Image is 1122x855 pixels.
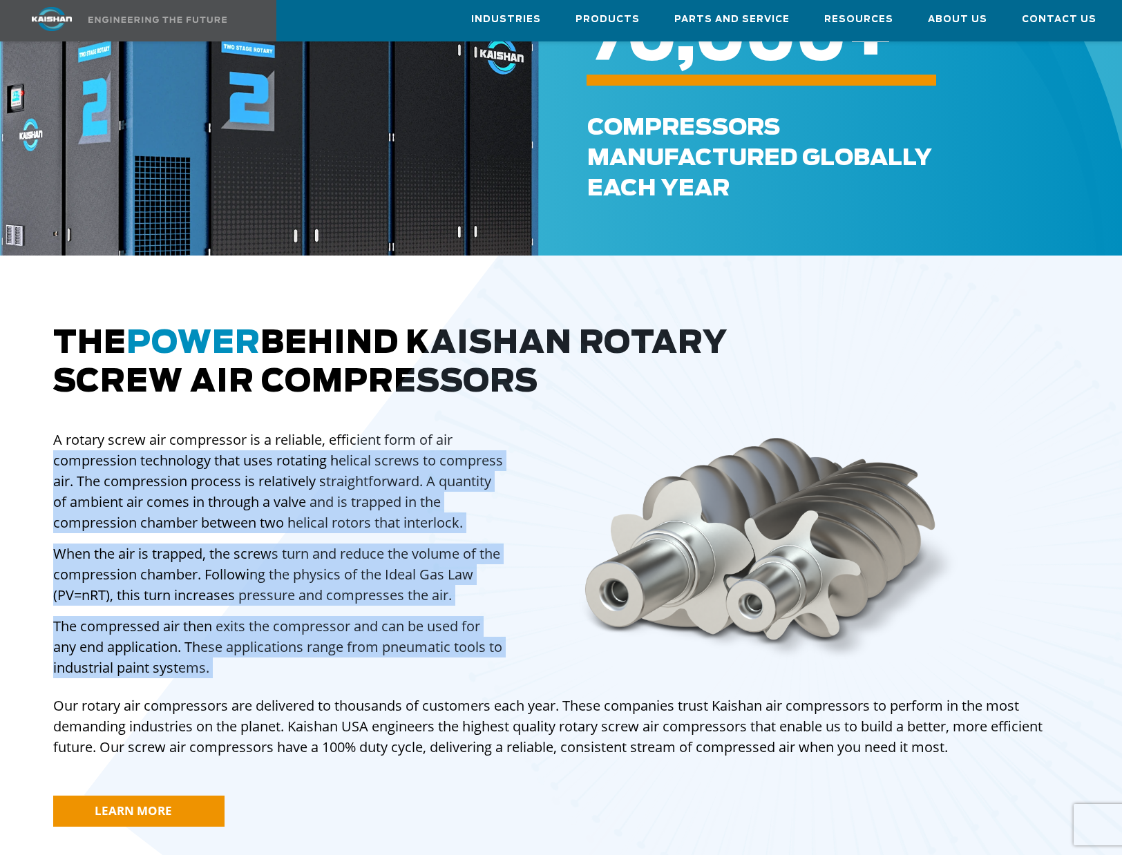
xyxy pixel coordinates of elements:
span: LEARN MORE [95,803,172,818]
p: Our rotary air compressors are delivered to thousands of customers each year. These companies tru... [53,695,1069,758]
span: Parts and Service [674,12,790,28]
a: Industries [471,1,541,38]
span: Products [576,12,640,28]
a: Products [576,1,640,38]
a: LEARN MORE [53,796,225,827]
span: Contact Us [1022,12,1096,28]
a: Parts and Service [674,1,790,38]
p: A rotary screw air compressor is a reliable, efficient form of air compression technology that us... [53,430,506,533]
h2: The behind Kaishan rotary screw air compressors [53,325,1069,402]
span: About Us [928,12,987,28]
a: About Us [928,1,987,38]
p: The compressed air then exits the compressor and can be used for any end application. These appli... [53,616,506,678]
img: screw [569,430,969,668]
p: When the air is trapped, the screws turn and reduce the volume of the compression chamber. Follow... [53,544,506,606]
a: Contact Us [1022,1,1096,38]
span: Industries [471,12,541,28]
span: Resources [824,12,893,28]
a: Resources [824,1,893,38]
h6: + [587,31,1078,50]
img: Engineering the future [88,17,227,23]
